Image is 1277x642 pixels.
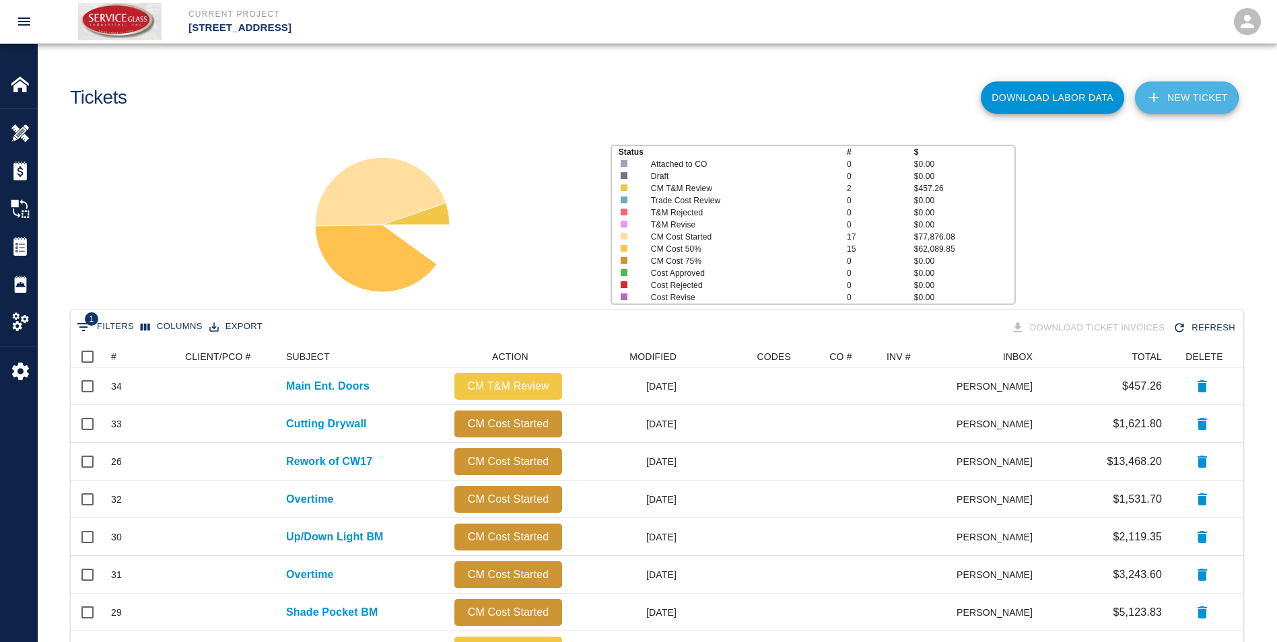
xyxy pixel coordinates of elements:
div: Refresh the list [1170,316,1241,340]
div: [PERSON_NAME] [957,556,1039,594]
div: [DATE] [569,594,683,631]
p: T&M Rejected [651,207,827,219]
p: $0.00 [914,267,1015,279]
button: Show filters [73,316,137,338]
div: 34 [111,380,122,393]
p: CM T&M Review [460,378,557,394]
p: $0.00 [914,207,1015,219]
p: 0 [847,207,914,219]
div: [DATE] [569,518,683,556]
p: $1,531.70 [1113,491,1162,507]
div: 26 [111,455,122,468]
p: 2 [847,182,914,194]
div: 32 [111,493,122,506]
div: 29 [111,606,122,619]
div: Tickets download in groups of 15 [1008,316,1171,340]
a: Cutting Drywall [286,416,367,432]
div: CODES [683,346,798,367]
p: $0.00 [914,279,1015,291]
div: INV # [887,346,911,367]
div: CODES [757,346,791,367]
div: [PERSON_NAME] [957,518,1039,556]
div: SUBJECT [279,346,448,367]
div: INBOX [957,346,1039,367]
p: $1,621.80 [1113,416,1162,432]
p: CM Cost Started [460,491,557,507]
img: Service Glass Ind., Inc. [78,3,162,40]
div: [DATE] [569,405,683,443]
p: CM Cost Started [460,454,557,470]
div: SUBJECT [286,346,330,367]
p: Trade Cost Review [651,194,827,207]
div: INBOX [1003,346,1033,367]
div: [DATE] [569,367,683,405]
a: Up/Down Light BM [286,529,384,545]
iframe: Chat Widget [1210,577,1277,642]
div: [DATE] [569,556,683,594]
p: Draft [651,170,827,182]
p: $0.00 [914,219,1015,231]
p: $13,468.20 [1107,454,1162,470]
div: [PERSON_NAME] [957,480,1039,518]
a: Main Ent. Doors [286,378,370,394]
p: CM Cost Started [460,529,557,545]
button: Select columns [137,316,206,337]
p: 0 [847,194,914,207]
p: T&M Revise [651,219,827,231]
p: $0.00 [914,255,1015,267]
button: Refresh [1170,316,1241,340]
p: $457.26 [1122,378,1162,394]
a: Overtime [286,567,334,583]
p: $0.00 [914,291,1015,304]
p: Cost Approved [651,267,827,279]
div: TOTAL [1132,346,1162,367]
p: CM Cost Started [460,567,557,583]
button: open drawer [8,5,40,38]
p: $5,123.83 [1113,604,1162,620]
p: CM Cost Started [651,231,827,243]
div: MODIFIED [569,346,683,367]
p: $ [914,146,1015,158]
p: CM Cost Started [460,604,557,620]
p: 0 [847,255,914,267]
p: 0 [847,158,914,170]
div: DELETE [1169,346,1236,367]
div: [DATE] [569,480,683,518]
p: 17 [847,231,914,243]
p: CM T&M Review [651,182,827,194]
p: CM Cost 50% [651,243,827,255]
p: $0.00 [914,158,1015,170]
p: 0 [847,219,914,231]
a: Shade Pocket BM [286,604,378,620]
div: [DATE] [569,443,683,480]
button: Download Labor Data [981,81,1124,114]
div: 31 [111,568,122,581]
p: Status [619,146,847,158]
p: 0 [847,291,914,304]
p: $457.26 [914,182,1015,194]
p: $62,089.85 [914,243,1015,255]
p: $77,876.08 [914,231,1015,243]
p: $2,119.35 [1113,529,1162,545]
p: 15 [847,243,914,255]
div: DELETE [1185,346,1222,367]
div: [PERSON_NAME] [957,367,1039,405]
div: CLIENT/PCO # [178,346,279,367]
p: Attached to CO [651,158,827,170]
div: [PERSON_NAME] [957,443,1039,480]
span: 1 [85,312,98,326]
p: Cost Rejected [651,279,827,291]
div: 30 [111,530,122,544]
p: Cost Revise [651,291,827,304]
div: [PERSON_NAME] [957,594,1039,631]
p: [STREET_ADDRESS] [188,20,712,36]
a: Overtime [286,491,334,507]
div: TOTAL [1039,346,1169,367]
div: ACTION [448,346,569,367]
a: Rework of CW17 [286,454,372,470]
